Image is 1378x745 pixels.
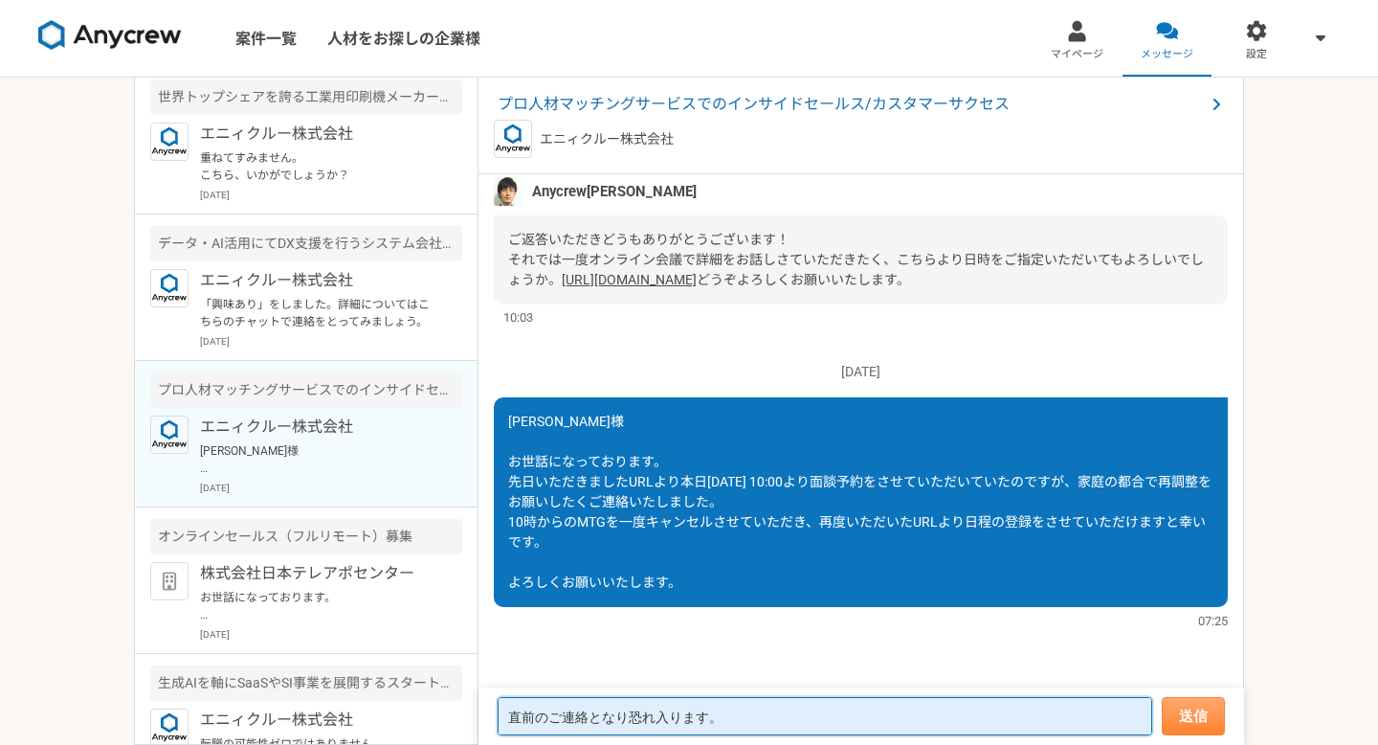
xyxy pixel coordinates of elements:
[150,519,462,554] div: オンラインセールス（フルリモート）募集
[200,188,462,202] p: [DATE]
[150,416,189,454] img: logo_text_blue_01.png
[200,334,462,349] p: [DATE]
[200,442,436,477] p: [PERSON_NAME]様 お世話になっております。 先日いただきましたURLより本日[DATE] 10:00より面談予約をさせていただいていたのですが、家庭の都合で再調整をお願いしたくご連絡...
[200,627,462,642] p: [DATE]
[150,372,462,408] div: プロ人材マッチングサービスでのインサイドセールス/カスタマーサクセス
[532,181,697,202] span: Anycrew[PERSON_NAME]
[498,93,1205,116] span: プロ人材マッチングサービスでのインサイドセールス/カスタマーサクセス
[1246,47,1267,62] span: 設定
[150,562,189,600] img: default_org_logo-42cde973f59100197ec2c8e796e4974ac8490bb5b08a0eb061ff975e4574aa76.png
[38,20,182,51] img: 8DqYSo04kwAAAAASUVORK5CYII=
[200,481,462,495] p: [DATE]
[200,416,436,439] p: エニィクルー株式会社
[200,123,436,146] p: エニィクルー株式会社
[200,562,436,585] p: 株式会社日本テレアポセンター
[503,308,533,327] span: 10:03
[494,177,522,206] img: naoya%E3%81%AE%E3%82%B3%E3%83%92%E3%82%9A%E3%83%BC.jpeg
[508,414,1211,590] span: [PERSON_NAME]様 お世話になっております。 先日いただきましたURLより本日[DATE] 10:00より面談予約をさせていただいていたのですが、家庭の都合で再調整をお願いしたくご連絡...
[200,269,436,292] p: エニィクルー株式会社
[150,79,462,115] div: 世界トップシェアを誇る工業用印刷機メーカー 営業顧問（1,2社のみの紹介も歓迎）
[1198,612,1228,630] span: 07:25
[200,709,436,732] p: エニィクルー株式会社
[1051,47,1103,62] span: マイページ
[498,697,1152,735] textarea: 直前のご連絡となり恐れ入ります。
[494,120,532,158] img: logo_text_blue_01.png
[1141,47,1193,62] span: メッセージ
[200,589,436,623] p: お世話になっております。 プロフィール拝見してとても魅力的なご経歴で、 ぜひ一度、弊社面談をお願いできないでしょうか？ [URL][DOMAIN_NAME][DOMAIN_NAME] 当社ですが...
[494,362,1228,382] p: [DATE]
[150,269,189,307] img: logo_text_blue_01.png
[200,149,436,184] p: 重ねてすみません。 こちら、いかがでしょうか？
[508,232,1204,287] span: ご返答いただきどうもありがとうございます！ それでは一度オンライン会議で詳細をお話しさていただきたく、こちらより日時をご指定いただいてもよろしいでしょうか。
[540,129,674,149] p: エニィクルー株式会社
[150,226,462,261] div: データ・AI活用にてDX支援を行うシステム会社でのインサイドセールスを募集
[1162,697,1225,735] button: 送信
[562,272,697,287] a: [URL][DOMAIN_NAME]
[150,666,462,701] div: 生成AIを軸にSaaSやSI事業を展開するスタートアップ エンタープライズ営業
[697,272,910,287] span: どうぞよろしくお願いいたします。
[150,123,189,161] img: logo_text_blue_01.png
[200,296,436,330] p: 「興味あり」をしました。詳細についてはこちらのチャットで連絡をとってみましょう。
